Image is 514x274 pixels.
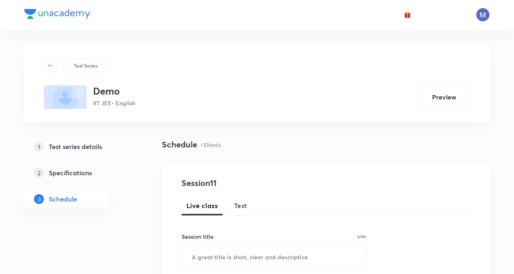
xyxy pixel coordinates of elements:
p: 2 [34,168,44,178]
p: 0/99 [357,235,366,239]
h5: Test series details [49,142,102,152]
input: A great title is short, clear and descriptive [182,246,366,267]
img: avatar [404,11,411,18]
h6: Session title [182,232,214,241]
span: Test [234,201,247,211]
h5: Specifications [49,168,92,178]
img: Mangilal Choudhary [476,8,490,22]
a: 1Test series details [24,138,136,155]
span: Live class [186,201,218,211]
h5: Schedule [49,194,77,204]
p: Test Series [74,62,98,69]
img: fallback-thumbnail.png [44,85,86,109]
button: Preview [418,87,470,107]
p: • 10 tests [200,140,221,149]
a: Company Logo [24,9,90,21]
button: avatar [401,8,414,21]
img: Company Logo [24,9,90,19]
h4: Session 11 [182,177,331,189]
a: 2Specifications [24,165,136,181]
p: 3 [34,194,44,204]
h3: Demo [93,85,135,97]
p: 1 [34,142,44,152]
h4: Schedule [162,138,197,151]
p: IIT JEE • English [93,99,135,107]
